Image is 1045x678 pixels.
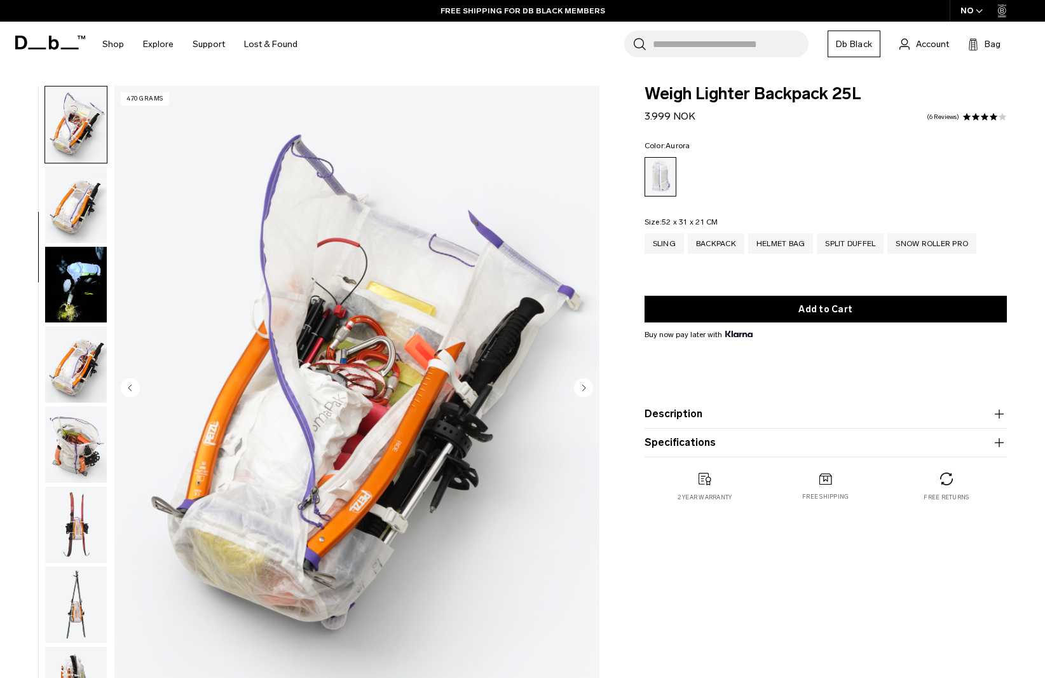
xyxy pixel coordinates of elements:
p: 2 year warranty [678,493,732,502]
legend: Color: [645,142,690,149]
p: 470 grams [121,92,169,106]
span: Account [916,38,949,51]
a: 6 reviews [927,114,959,120]
a: Backpack [688,233,744,254]
nav: Main Navigation [93,22,307,67]
img: {"height" => 20, "alt" => "Klarna"} [725,331,753,337]
span: Buy now pay later with [645,329,753,340]
a: Split Duffel [817,233,884,254]
button: Description [645,406,1007,422]
img: Weigh Lighter Backpack 25L Aurora [45,247,107,323]
a: Explore [143,22,174,67]
span: Bag [985,38,1001,51]
img: Weigh_Lighter_Backpack_25L_4.png [45,86,107,163]
legend: Size: [645,218,718,226]
img: Weigh_Lighter_Backpack_25L_9.png [45,567,107,643]
span: Weigh Lighter Backpack 25L [645,86,1007,102]
img: Weigh_Lighter_Backpack_25L_6.png [45,326,107,403]
button: Weigh Lighter Backpack 25L Aurora [44,246,107,324]
img: Weigh_Lighter_Backpack_25L_5.png [45,167,107,243]
button: Specifications [645,435,1007,450]
img: Weigh_Lighter_Backpack_25L_8.png [45,487,107,563]
img: Weigh_Lighter_Backpack_25L_7.png [45,406,107,483]
a: Snow Roller Pro [887,233,976,254]
a: Sling [645,233,684,254]
button: Previous slide [121,378,140,399]
span: 52 x 31 x 21 CM [662,218,718,226]
a: Aurora [645,157,676,197]
button: Bag [968,36,1001,52]
button: Weigh_Lighter_Backpack_25L_9.png [44,566,107,644]
a: FREE SHIPPING FOR DB BLACK MEMBERS [441,5,605,17]
a: Lost & Found [244,22,297,67]
span: 3.999 NOK [645,110,695,122]
p: Free returns [924,493,969,502]
span: Aurora [666,141,690,150]
a: Db Black [828,31,880,57]
a: Shop [102,22,124,67]
a: Helmet Bag [748,233,814,254]
button: Next slide [574,378,593,399]
button: Add to Cart [645,296,1007,322]
a: Support [193,22,225,67]
p: Free shipping [802,492,849,501]
button: Weigh_Lighter_Backpack_25L_5.png [44,166,107,244]
a: Account [899,36,949,52]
